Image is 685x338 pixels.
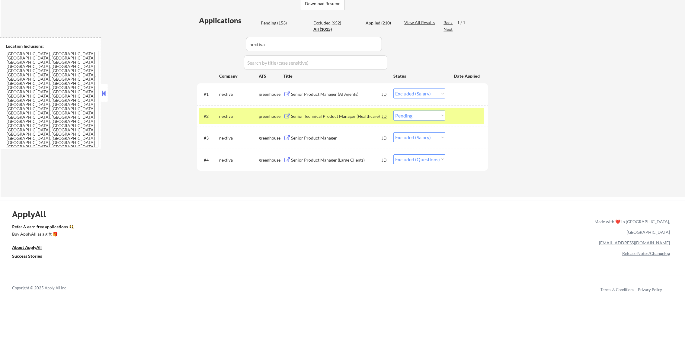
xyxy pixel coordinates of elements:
div: View All Results [404,20,437,26]
a: Privacy Policy [638,287,662,292]
div: #2 [204,113,214,119]
div: ATS [259,73,283,79]
a: About ApplyAll [12,244,50,252]
a: Success Stories [12,253,50,261]
input: Search by company (case sensitive) [246,37,382,51]
div: #4 [204,157,214,163]
div: Title [283,73,388,79]
div: #1 [204,91,214,97]
div: Copyright © 2025 Apply All Inc [12,285,82,291]
div: Location Inclusions: [6,43,99,49]
div: greenhouse [259,91,283,97]
div: Pending (153) [261,20,291,26]
div: Applications [199,17,259,24]
div: Excluded (652) [313,20,344,26]
u: About ApplyAll [12,245,42,250]
div: nextiva [219,113,259,119]
div: JD [382,89,388,99]
div: greenhouse [259,113,283,119]
div: JD [382,154,388,165]
div: Senior Product Manager [291,135,382,141]
div: Made with ❤️ in [GEOGRAPHIC_DATA], [GEOGRAPHIC_DATA] [592,216,670,237]
div: Next [443,26,453,32]
u: Success Stories [12,253,42,259]
div: greenhouse [259,157,283,163]
div: JD [382,111,388,121]
div: Applied (210) [366,20,396,26]
div: ApplyAll [12,209,53,219]
div: #3 [204,135,214,141]
div: Buy ApplyAll as a gift 🎁 [12,232,72,236]
input: Search by title (case sensitive) [244,55,387,70]
div: Senior Technical Product Manager (Healthcare) [291,113,382,119]
div: nextiva [219,91,259,97]
a: Refer & earn free applications 👯‍♀️ [12,225,468,231]
div: Senior Product Manager (Large Clients) [291,157,382,163]
div: greenhouse [259,135,283,141]
div: Senior Product Manager (AI Agents) [291,91,382,97]
div: Date Applied [454,73,481,79]
div: All (1015) [313,26,344,32]
div: Back [443,20,453,26]
a: [EMAIL_ADDRESS][DOMAIN_NAME] [599,240,670,245]
div: Company [219,73,259,79]
div: nextiva [219,157,259,163]
a: Terms & Conditions [600,287,634,292]
div: JD [382,132,388,143]
a: Release Notes/Changelog [622,251,670,256]
a: Buy ApplyAll as a gift 🎁 [12,231,72,239]
div: Status [393,70,445,81]
div: 1 / 1 [457,20,471,26]
div: nextiva [219,135,259,141]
